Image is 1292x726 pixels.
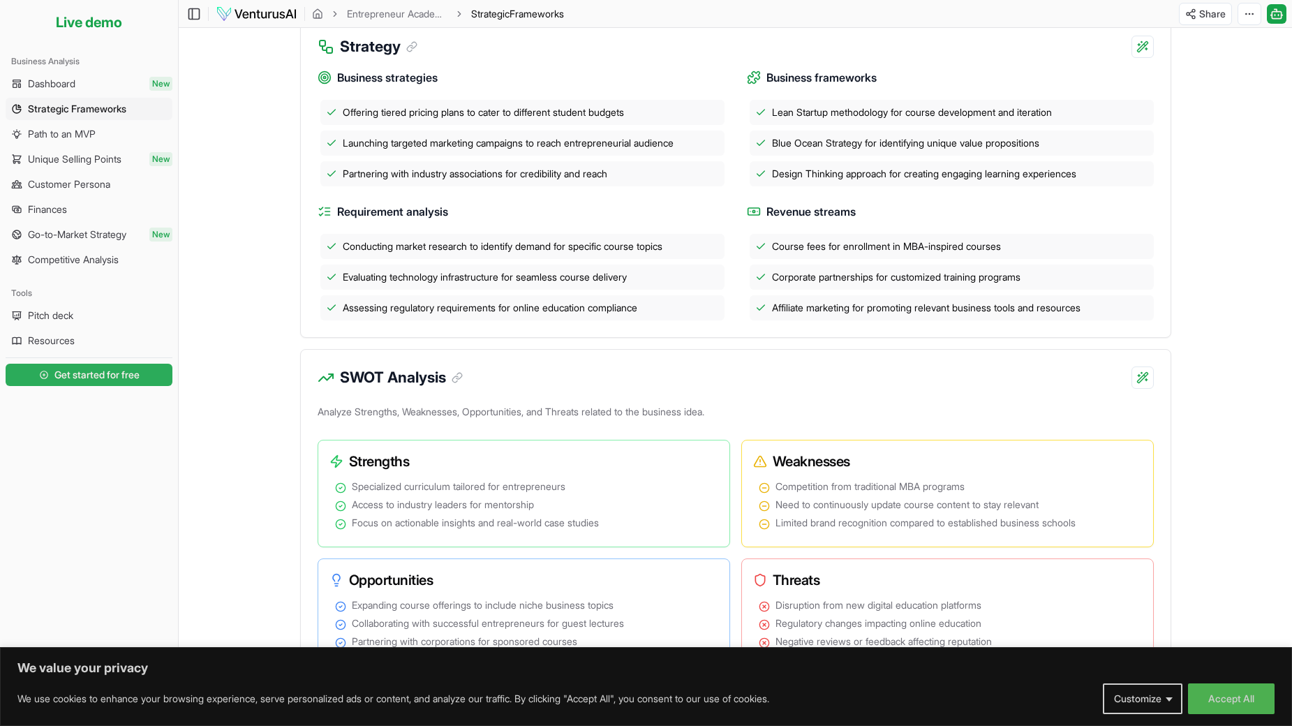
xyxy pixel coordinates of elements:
[772,270,1020,284] span: Corporate partnerships for customized training programs
[775,516,1076,530] span: Limited brand recognition compared to established business schools
[772,167,1076,181] span: Design Thinking approach for creating engaging learning experiences
[329,452,707,471] h3: Strengths
[6,329,172,352] a: Resources
[312,7,564,21] nav: breadcrumb
[337,69,438,87] span: Business strategies
[6,282,172,304] div: Tools
[6,148,172,170] a: Unique Selling PointsNew
[775,598,981,612] span: Disruption from new digital education platforms
[352,480,565,494] span: Specialized curriculum tailored for entrepreneurs
[343,270,627,284] span: Evaluating technology infrastructure for seamless course delivery
[766,203,856,221] span: Revenue streams
[28,177,110,191] span: Customer Persona
[337,203,448,221] span: Requirement analysis
[329,570,707,590] h3: Opportunities
[772,105,1052,119] span: Lean Startup methodology for course development and iteration
[149,152,172,166] span: New
[340,36,417,58] h3: Strategy
[352,616,624,630] span: Collaborating with successful entrepreneurs for guest lectures
[340,366,463,389] h3: SWOT Analysis
[6,223,172,246] a: Go-to-Market StrategyNew
[1188,683,1275,714] button: Accept All
[775,616,981,630] span: Regulatory changes impacting online education
[6,173,172,195] a: Customer Persona
[17,660,1275,676] p: We value your privacy
[28,77,75,91] span: Dashboard
[28,152,121,166] span: Unique Selling Points
[772,301,1081,315] span: Affiliate marketing for promoting relevant business tools and resources
[753,452,1131,471] h3: Weaknesses
[775,480,965,494] span: Competition from traditional MBA programs
[6,198,172,221] a: Finances
[1179,3,1232,25] button: Share
[343,301,637,315] span: Assessing regulatory requirements for online education compliance
[6,98,172,120] a: Strategic Frameworks
[471,7,564,21] span: StrategicFrameworks
[6,73,172,95] a: DashboardNew
[28,228,126,242] span: Go-to-Market Strategy
[352,598,614,612] span: Expanding course offerings to include niche business topics
[766,69,877,87] span: Business frameworks
[149,77,172,91] span: New
[352,516,599,530] span: Focus on actionable insights and real-world case studies
[772,239,1001,253] span: Course fees for enrollment in MBA-inspired courses
[352,498,534,512] span: Access to industry leaders for mentorship
[343,167,607,181] span: Partnering with industry associations for credibility and reach
[772,136,1039,150] span: Blue Ocean Strategy for identifying unique value propositions
[343,239,662,253] span: Conducting market research to identify demand for specific course topics
[28,102,126,116] span: Strategic Frameworks
[149,228,172,242] span: New
[775,498,1039,512] span: Need to continuously update course content to stay relevant
[28,253,119,267] span: Competitive Analysis
[510,8,564,20] span: Frameworks
[6,364,172,386] button: Get started for free
[6,249,172,271] a: Competitive Analysis
[6,304,172,327] a: Pitch deck
[216,6,297,22] img: logo
[352,635,577,649] span: Partnering with corporations for sponsored courses
[6,50,172,73] div: Business Analysis
[775,635,992,649] span: Negative reviews or feedback affecting reputation
[347,7,447,21] a: Entrepreneur Academy
[28,309,73,323] span: Pitch deck
[343,105,624,119] span: Offering tiered pricing plans to cater to different student budgets
[1103,683,1182,714] button: Customize
[28,334,75,348] span: Resources
[1199,7,1226,21] span: Share
[6,361,172,389] a: Get started for free
[318,402,1154,427] p: Analyze Strengths, Weaknesses, Opportunities, and Threats related to the business idea.
[54,368,140,382] span: Get started for free
[28,127,96,141] span: Path to an MVP
[6,123,172,145] a: Path to an MVP
[28,202,67,216] span: Finances
[753,570,1131,590] h3: Threats
[343,136,674,150] span: Launching targeted marketing campaigns to reach entrepreneurial audience
[17,690,769,707] p: We use cookies to enhance your browsing experience, serve personalized ads or content, and analyz...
